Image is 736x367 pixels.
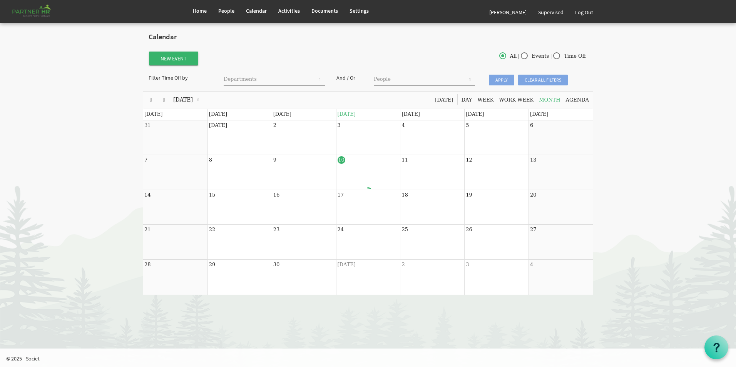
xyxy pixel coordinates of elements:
[374,74,463,85] input: People
[489,75,514,85] span: Apply
[505,53,522,60] span: All
[555,53,586,60] span: Time Off
[443,51,593,62] div: | |
[278,7,300,14] span: Activities
[149,52,198,65] button: New Event
[218,7,234,14] span: People
[331,74,368,82] div: And / Or
[483,2,532,23] a: [PERSON_NAME]
[526,53,551,60] span: Events
[311,7,338,14] span: Documents
[143,74,218,82] div: Filter Time Off by
[532,2,569,23] a: Supervised
[350,7,369,14] span: Settings
[538,9,564,16] span: Supervised
[143,91,593,295] schedule: of September 2025
[246,7,267,14] span: Calendar
[193,7,207,14] span: Home
[569,2,599,23] a: Log Out
[149,33,587,41] h2: Calendar
[224,74,313,85] input: Departments
[6,355,736,362] p: © 2025 - Societ
[518,75,568,85] span: Clear all filters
